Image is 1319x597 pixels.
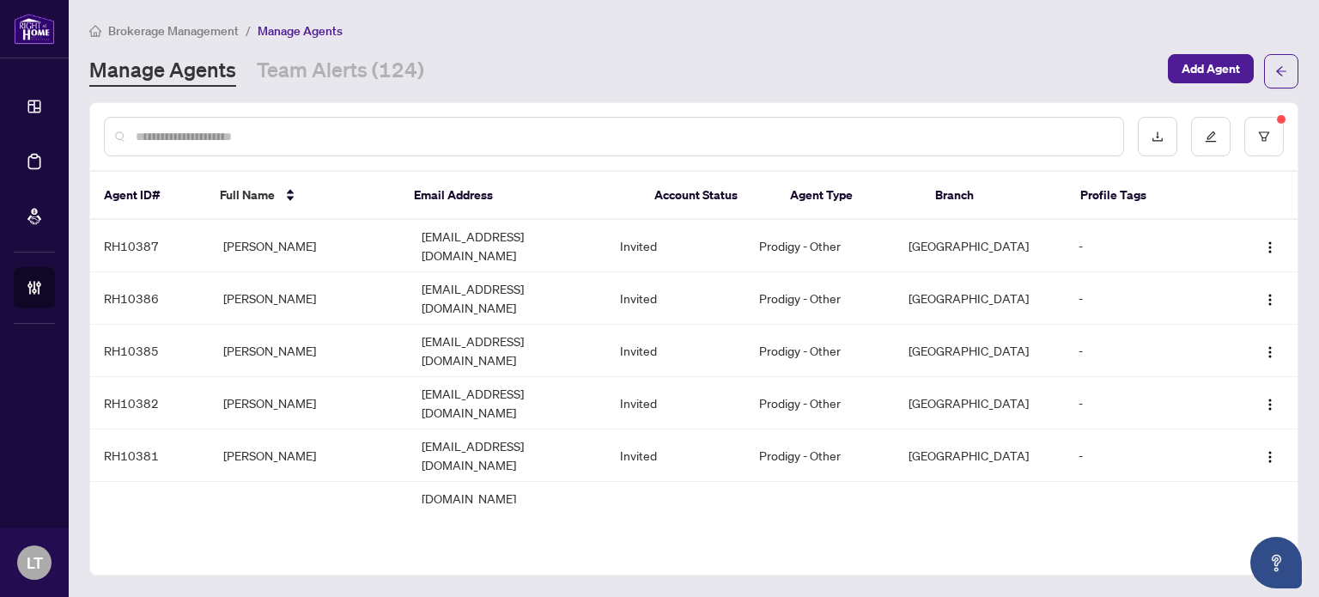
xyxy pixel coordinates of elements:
[895,482,1066,553] td: [GEOGRAPHIC_DATA]
[246,21,251,40] li: /
[1191,117,1231,156] button: edit
[1258,131,1270,143] span: filter
[776,172,921,220] th: Agent Type
[257,56,424,87] a: Team Alerts (124)
[90,377,210,429] td: RH10382
[408,325,606,377] td: [EMAIL_ADDRESS][DOMAIN_NAME]
[1263,241,1277,254] img: Logo
[1275,65,1287,77] span: arrow-left
[1244,117,1284,156] button: filter
[1065,429,1234,482] td: -
[895,272,1066,325] td: [GEOGRAPHIC_DATA]
[895,220,1066,272] td: [GEOGRAPHIC_DATA]
[108,23,239,39] span: Brokerage Management
[1256,389,1284,417] button: Logo
[1250,537,1302,588] button: Open asap
[90,482,210,553] td: RH10380
[1256,442,1284,469] button: Logo
[606,325,745,377] td: Invited
[745,325,894,377] td: Prodigy - Other
[1256,232,1284,259] button: Logo
[921,172,1067,220] th: Branch
[606,482,745,553] td: Invited
[1152,131,1164,143] span: download
[90,172,206,220] th: Agent ID#
[1065,272,1234,325] td: -
[210,220,408,272] td: [PERSON_NAME]
[1138,117,1177,156] button: download
[89,25,101,37] span: home
[606,377,745,429] td: Invited
[1182,55,1240,82] span: Add Agent
[745,377,894,429] td: Prodigy - Other
[400,172,641,220] th: Email Address
[210,377,408,429] td: [PERSON_NAME]
[1205,131,1217,143] span: edit
[89,56,236,87] a: Manage Agents
[1065,220,1234,272] td: -
[90,325,210,377] td: RH10385
[606,272,745,325] td: Invited
[1263,450,1277,464] img: Logo
[1263,398,1277,411] img: Logo
[258,23,343,39] span: Manage Agents
[1168,54,1254,83] button: Add Agent
[206,172,399,220] th: Full Name
[895,325,1066,377] td: [GEOGRAPHIC_DATA]
[745,220,894,272] td: Prodigy - Other
[90,429,210,482] td: RH10381
[220,186,275,204] span: Full Name
[408,482,606,553] td: [DOMAIN_NAME][EMAIL_ADDRESS][DOMAIN_NAME]
[606,220,745,272] td: Invited
[745,272,894,325] td: Prodigy - Other
[1065,325,1234,377] td: -
[1065,482,1234,553] td: -
[408,377,606,429] td: [EMAIL_ADDRESS][DOMAIN_NAME]
[408,429,606,482] td: [EMAIL_ADDRESS][DOMAIN_NAME]
[1263,345,1277,359] img: Logo
[895,429,1066,482] td: [GEOGRAPHIC_DATA]
[90,220,210,272] td: RH10387
[745,482,894,553] td: Prodigy - Other
[1256,284,1284,312] button: Logo
[90,272,210,325] td: RH10386
[210,325,408,377] td: [PERSON_NAME]
[14,13,55,45] img: logo
[1067,172,1231,220] th: Profile Tags
[606,429,745,482] td: Invited
[1065,377,1234,429] td: -
[408,272,606,325] td: [EMAIL_ADDRESS][DOMAIN_NAME]
[895,377,1066,429] td: [GEOGRAPHIC_DATA]
[1256,337,1284,364] button: Logo
[1263,293,1277,307] img: Logo
[210,272,408,325] td: [PERSON_NAME]
[408,220,606,272] td: [EMAIL_ADDRESS][DOMAIN_NAME]
[210,482,408,553] td: [PERSON_NAME]
[27,551,43,575] span: LT
[745,429,894,482] td: Prodigy - Other
[641,172,776,220] th: Account Status
[210,429,408,482] td: [PERSON_NAME]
